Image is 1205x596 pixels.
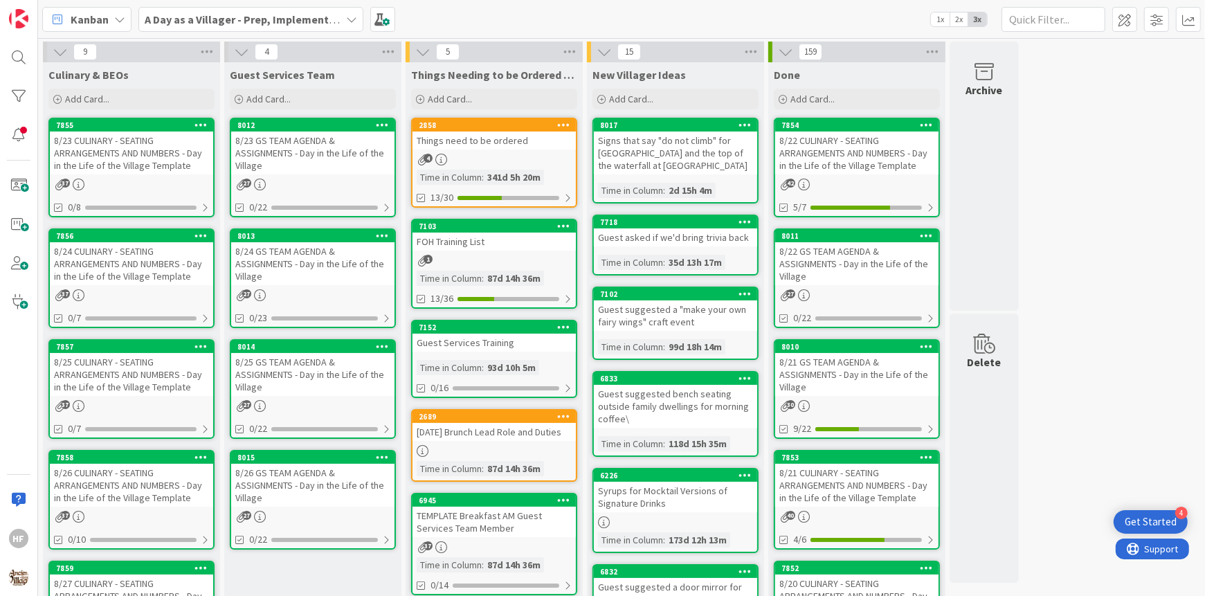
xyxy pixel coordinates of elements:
[230,68,335,82] span: Guest Services Team
[600,471,757,480] div: 6226
[931,12,950,26] span: 1x
[594,372,757,385] div: 6833
[413,423,576,441] div: [DATE] Brunch Lead Role and Duties
[417,557,482,572] div: Time in Column
[594,566,757,578] div: 6832
[50,451,213,464] div: 7858
[413,233,576,251] div: FOH Training List
[249,532,267,547] span: 0/22
[50,341,213,353] div: 7857
[50,562,213,575] div: 7859
[413,334,576,352] div: Guest Services Training
[237,231,395,241] div: 8013
[484,557,544,572] div: 87d 14h 36m
[237,453,395,462] div: 8015
[482,271,484,286] span: :
[594,119,757,174] div: 8017Signs that say "do not climb" for [GEOGRAPHIC_DATA] and the top of the waterfall at [GEOGRAPH...
[594,132,757,174] div: Signs that say "do not climb" for [GEOGRAPHIC_DATA] and the top of the waterfall at [GEOGRAPHIC_D...
[428,93,472,105] span: Add Card...
[790,93,835,105] span: Add Card...
[48,118,215,217] a: 78558/23 CULINARY - SEATING ARRANGEMENTS AND NUMBERS - Day in the Life of the Village Template0/8
[68,311,81,325] span: 0/7
[775,242,939,285] div: 8/22 GS TEAM AGENDA & ASSIGNMENTS - Day in the Life of the Village
[413,494,576,507] div: 6945
[781,231,939,241] div: 8011
[237,120,395,130] div: 8012
[50,353,213,396] div: 8/25 CULINARY - SEATING ARRANGEMENTS AND NUMBERS - Day in the Life of the Village Template
[482,461,484,476] span: :
[484,461,544,476] div: 87d 14h 36m
[663,255,665,270] span: :
[594,469,757,482] div: 6226
[1175,507,1188,519] div: 4
[793,311,811,325] span: 0/22
[431,291,453,306] span: 13/36
[413,220,576,233] div: 7103
[592,468,759,553] a: 6226Syrups for Mocktail Versions of Signature DrinksTime in Column:173d 12h 13m
[413,410,576,423] div: 2689
[61,400,70,409] span: 37
[50,119,213,132] div: 7855
[775,230,939,285] div: 80118/22 GS TEAM AGENDA & ASSIGNMENTS - Day in the Life of the Village
[431,190,453,205] span: 13/30
[594,372,757,428] div: 6833Guest suggested bench seating outside family dwellings for morning coffee\
[594,216,757,228] div: 7718
[249,422,267,436] span: 0/22
[1114,510,1188,534] div: Open Get Started checklist, remaining modules: 4
[786,179,795,188] span: 42
[594,300,757,331] div: Guest suggested a "make your own fairy wings" craft event
[61,179,70,188] span: 37
[231,353,395,396] div: 8/25 GS TEAM AGENDA & ASSIGNMENTS - Day in the Life of the Village
[50,464,213,507] div: 8/26 CULINARY - SEATING ARRANGEMENTS AND NUMBERS - Day in the Life of the Village Template
[50,119,213,174] div: 78558/23 CULINARY - SEATING ARRANGEMENTS AND NUMBERS - Day in the Life of the Village Template
[419,222,576,231] div: 7103
[774,118,940,217] a: 78548/22 CULINARY - SEATING ARRANGEMENTS AND NUMBERS - Day in the Life of the Village Template5/7
[665,339,725,354] div: 99d 18h 14m
[968,12,987,26] span: 3x
[966,82,1003,98] div: Archive
[417,271,482,286] div: Time in Column
[417,461,482,476] div: Time in Column
[56,231,213,241] div: 7856
[242,289,251,298] span: 27
[50,242,213,285] div: 8/24 CULINARY - SEATING ARRANGEMENTS AND NUMBERS - Day in the Life of the Village Template
[231,451,395,507] div: 80158/26 GS TEAM AGENDA & ASSIGNMENTS - Day in the Life of the Village
[56,563,213,573] div: 7859
[594,288,757,331] div: 7102Guest suggested a "make your own fairy wings" craft event
[950,12,968,26] span: 2x
[71,11,109,28] span: Kanban
[431,578,449,593] span: 0/14
[411,68,577,82] span: Things Needing to be Ordered - PUT IN CARD, Don't make new card
[61,511,70,520] span: 37
[411,320,577,398] a: 7152Guest Services TrainingTime in Column:93d 10h 5m0/16
[598,532,663,548] div: Time in Column
[231,119,395,174] div: 80128/23 GS TEAM AGENDA & ASSIGNMENTS - Day in the Life of the Village
[786,289,795,298] span: 27
[68,422,81,436] span: 0/7
[230,450,396,550] a: 80158/26 GS TEAM AGENDA & ASSIGNMENTS - Day in the Life of the Village0/22
[231,132,395,174] div: 8/23 GS TEAM AGENDA & ASSIGNMENTS - Day in the Life of the Village
[411,118,577,208] a: 2858Things need to be orderedTime in Column:341d 5h 20m13/30
[774,68,800,82] span: Done
[68,532,86,547] span: 0/10
[424,541,433,550] span: 37
[663,436,665,451] span: :
[230,228,396,328] a: 80138/24 GS TEAM AGENDA & ASSIGNMENTS - Day in the Life of the Village0/23
[598,183,663,198] div: Time in Column
[665,532,730,548] div: 173d 12h 13m
[774,450,940,550] a: 78538/21 CULINARY - SEATING ARRANGEMENTS AND NUMBERS - Day in the Life of the Village Template4/6
[598,436,663,451] div: Time in Column
[242,400,251,409] span: 27
[968,354,1002,370] div: Delete
[436,44,460,60] span: 5
[231,119,395,132] div: 8012
[609,93,653,105] span: Add Card...
[411,493,577,595] a: 6945TEMPLATE Breakfast AM Guest Services Team MemberTime in Column:87d 14h 36m0/14
[249,311,267,325] span: 0/23
[413,494,576,537] div: 6945TEMPLATE Breakfast AM Guest Services Team Member
[413,410,576,441] div: 2689[DATE] Brunch Lead Role and Duties
[56,342,213,352] div: 7857
[781,563,939,573] div: 7852
[50,230,213,285] div: 78568/24 CULINARY - SEATING ARRANGEMENTS AND NUMBERS - Day in the Life of the Village Template
[231,242,395,285] div: 8/24 GS TEAM AGENDA & ASSIGNMENTS - Day in the Life of the Village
